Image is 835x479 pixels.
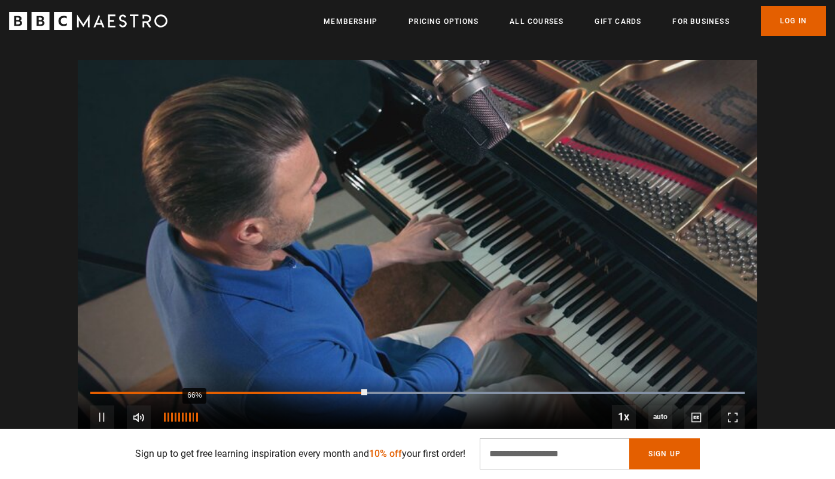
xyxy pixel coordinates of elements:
[135,447,465,461] p: Sign up to get free learning inspiration every month and your first order!
[510,16,563,28] a: All Courses
[324,6,826,36] nav: Primary
[90,405,114,429] button: Pause
[648,405,672,429] span: auto
[595,16,641,28] a: Gift Cards
[629,438,700,469] button: Sign Up
[127,405,151,429] button: Mute
[162,413,198,422] div: Volume Level
[9,12,167,30] svg: BBC Maestro
[672,16,729,28] a: For business
[612,405,636,429] button: Playback Rate
[90,392,745,394] div: Progress Bar
[409,16,479,28] a: Pricing Options
[721,405,745,429] button: Fullscreen
[761,6,826,36] a: Log In
[369,448,402,459] span: 10% off
[78,60,757,442] video-js: Video Player
[684,405,708,429] button: Captions
[324,16,377,28] a: Membership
